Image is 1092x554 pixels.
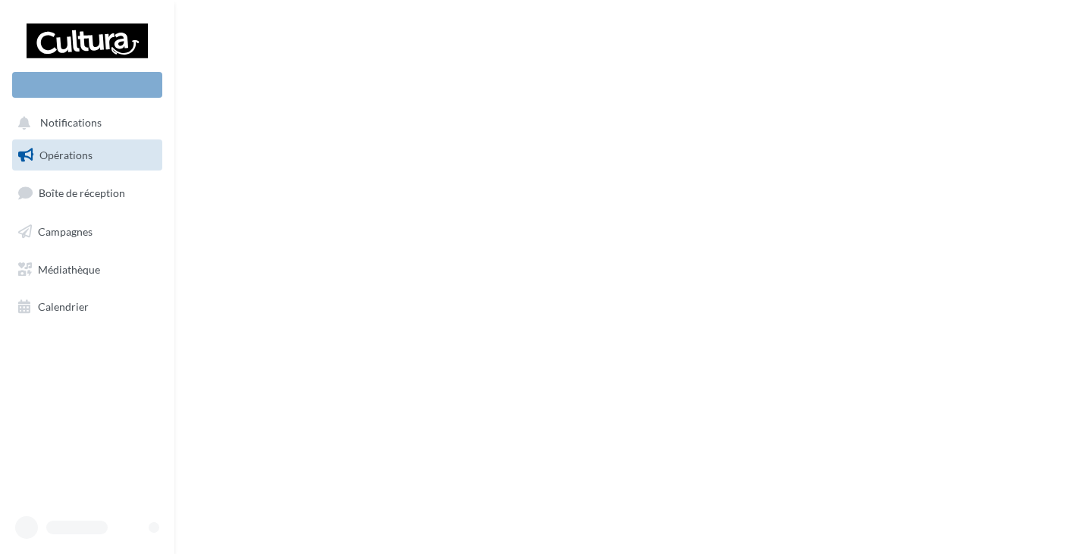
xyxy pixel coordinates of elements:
[40,117,102,130] span: Notifications
[9,139,165,171] a: Opérations
[9,216,165,248] a: Campagnes
[12,72,162,98] div: Nouvelle campagne
[9,177,165,209] a: Boîte de réception
[9,254,165,286] a: Médiathèque
[39,186,125,199] span: Boîte de réception
[38,225,93,238] span: Campagnes
[9,291,165,323] a: Calendrier
[39,149,93,161] span: Opérations
[38,300,89,313] span: Calendrier
[38,262,100,275] span: Médiathèque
